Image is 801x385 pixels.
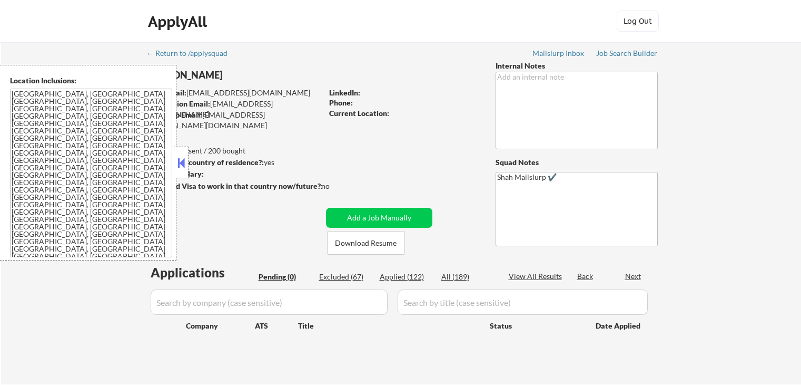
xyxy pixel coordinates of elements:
[398,290,648,315] input: Search by title (case sensitive)
[617,11,659,32] button: Log Out
[596,49,658,60] a: Job Search Builder
[146,50,238,57] div: ← Return to /applysquad
[147,157,319,168] div: yes
[298,321,480,331] div: Title
[326,208,432,228] button: Add a Job Manually
[509,271,565,282] div: View All Results
[255,321,298,331] div: ATS
[148,88,322,98] div: [EMAIL_ADDRESS][DOMAIN_NAME]
[380,272,432,282] div: Applied (122)
[596,50,658,57] div: Job Search Builder
[147,110,322,130] div: [EMAIL_ADDRESS][PERSON_NAME][DOMAIN_NAME]
[496,61,658,71] div: Internal Notes
[532,49,585,60] a: Mailslurp Inbox
[577,271,594,282] div: Back
[490,316,580,335] div: Status
[329,109,389,118] strong: Current Location:
[329,98,353,107] strong: Phone:
[148,13,210,31] div: ApplyAll
[186,321,255,331] div: Company
[147,158,264,167] strong: Can work in country of residence?:
[496,157,658,168] div: Squad Notes
[532,50,585,57] div: Mailslurp Inbox
[329,88,360,97] strong: LinkedIn:
[151,266,255,279] div: Applications
[146,49,238,60] a: ← Return to /applysquad
[596,321,642,331] div: Date Applied
[259,272,311,282] div: Pending (0)
[147,146,322,156] div: 122 sent / 200 bought
[148,99,322,119] div: [EMAIL_ADDRESS][DOMAIN_NAME]
[147,181,323,190] strong: Will need Visa to work in that country now/future?:
[319,272,372,282] div: Excluded (67)
[625,271,642,282] div: Next
[10,75,172,86] div: Location Inclusions:
[321,181,351,191] div: no
[147,69,364,82] div: [PERSON_NAME]
[327,231,405,255] button: Download Resume
[441,272,494,282] div: All (189)
[151,290,388,315] input: Search by company (case sensitive)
